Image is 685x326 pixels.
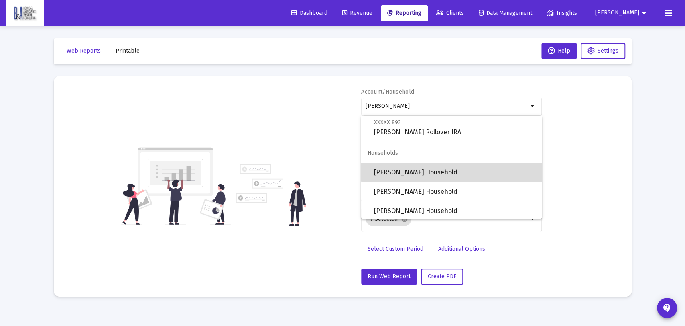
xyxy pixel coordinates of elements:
[366,103,528,109] input: Search or select an account or household
[430,5,470,21] a: Clients
[438,246,485,252] span: Additional Options
[374,182,535,201] span: [PERSON_NAME] Household
[285,5,334,21] a: Dashboard
[368,273,411,280] span: Run Web Report
[336,5,379,21] a: Revenue
[67,47,101,54] span: Web Reports
[479,10,532,16] span: Data Management
[436,10,464,16] span: Clients
[121,146,231,226] img: reporting
[541,5,583,21] a: Insights
[401,215,408,223] mat-icon: cancel
[374,119,401,126] span: XXXXX 893
[639,5,649,21] mat-icon: arrow_drop_down
[381,5,428,21] a: Reporting
[361,144,542,163] span: Households
[109,43,146,59] button: Printable
[361,88,414,95] label: Account/Household
[60,43,107,59] button: Web Reports
[528,101,538,111] mat-icon: arrow_drop_down
[598,47,618,54] span: Settings
[374,163,535,182] span: [PERSON_NAME] Household
[595,10,639,16] span: [PERSON_NAME]
[366,211,528,227] mat-chip-list: Selection
[374,117,535,137] span: [PERSON_NAME] Rollover IRA
[472,5,539,21] a: Data Management
[421,269,463,285] button: Create PDF
[374,201,535,221] span: [PERSON_NAME] Household
[387,10,421,16] span: Reporting
[342,10,372,16] span: Revenue
[662,303,672,313] mat-icon: contact_support
[236,164,306,226] img: reporting-alt
[368,246,423,252] span: Select Custom Period
[547,10,577,16] span: Insights
[12,5,38,21] img: Dashboard
[366,213,411,226] mat-chip: 7 Selected
[548,47,570,54] span: Help
[585,5,659,21] button: [PERSON_NAME]
[428,273,456,280] span: Create PDF
[528,214,538,224] mat-icon: arrow_drop_down
[541,43,577,59] button: Help
[581,43,625,59] button: Settings
[291,10,327,16] span: Dashboard
[116,47,140,54] span: Printable
[361,269,417,285] button: Run Web Report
